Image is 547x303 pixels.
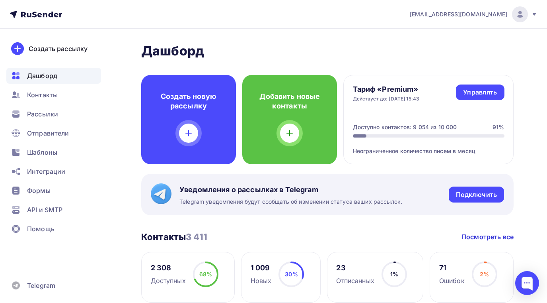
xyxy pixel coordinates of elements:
[151,276,186,285] div: Доступных
[456,190,497,199] div: Подключить
[27,71,57,81] span: Дашборд
[179,185,402,195] span: Уведомления о рассылках в Telegram
[255,92,324,111] h4: Добавить новые контакты
[285,271,298,277] span: 30%
[27,186,51,195] span: Формы
[439,276,465,285] div: Ошибок
[461,232,514,242] a: Посмотреть все
[336,263,374,273] div: 23
[27,128,69,138] span: Отправители
[390,271,398,277] span: 1%
[154,92,223,111] h4: Создать новую рассылку
[27,281,55,290] span: Telegram
[492,123,504,131] div: 91%
[27,205,62,214] span: API и SMTP
[353,138,504,155] div: Неограниченное количество писем в месяц
[6,144,101,160] a: Шаблоны
[27,167,65,176] span: Интеграции
[6,87,101,103] a: Контакты
[251,263,272,273] div: 1 009
[141,43,514,59] h2: Дашборд
[27,224,55,234] span: Помощь
[353,85,420,94] h4: Тариф «Premium»
[251,276,272,285] div: Новых
[353,96,420,102] div: Действует до: [DATE] 15:43
[336,276,374,285] div: Отписанных
[27,109,58,119] span: Рассылки
[151,263,186,273] div: 2 308
[27,90,58,100] span: Контакты
[480,271,489,277] span: 2%
[186,232,207,242] span: 3 411
[6,68,101,84] a: Дашборд
[179,198,402,206] span: Telegram уведомления будут сообщать об изменении статуса ваших рассылок.
[6,106,101,122] a: Рассылки
[6,125,101,141] a: Отправители
[353,123,457,131] div: Доступно контактов: 9 054 из 10 000
[141,231,207,242] h3: Контакты
[410,10,507,18] span: [EMAIL_ADDRESS][DOMAIN_NAME]
[27,148,57,157] span: Шаблоны
[199,271,212,277] span: 68%
[463,88,497,97] div: Управлять
[410,6,537,22] a: [EMAIL_ADDRESS][DOMAIN_NAME]
[6,183,101,199] a: Формы
[439,263,465,273] div: 71
[29,44,88,53] div: Создать рассылку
